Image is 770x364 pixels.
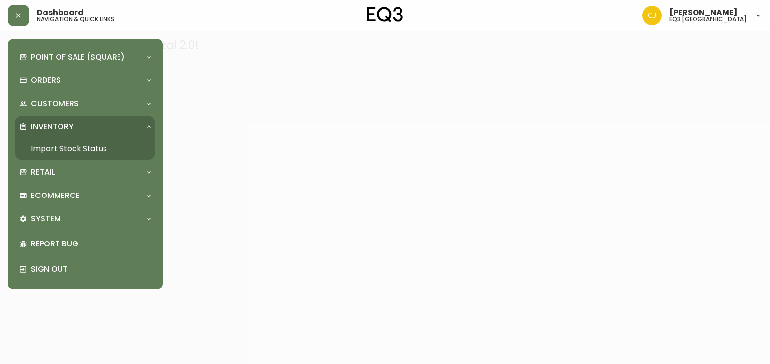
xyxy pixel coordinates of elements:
span: Dashboard [37,9,84,16]
div: Customers [15,93,155,114]
p: Inventory [31,121,74,132]
p: System [31,213,61,224]
p: Point of Sale (Square) [31,52,125,62]
p: Customers [31,98,79,109]
p: Retail [31,167,55,178]
div: System [15,208,155,229]
p: Ecommerce [31,190,80,201]
h5: navigation & quick links [37,16,114,22]
div: Sign Out [15,257,155,282]
div: Orders [15,70,155,91]
a: Import Stock Status [15,137,155,160]
div: Report Bug [15,231,155,257]
div: Retail [15,162,155,183]
span: [PERSON_NAME] [669,9,738,16]
h5: eq3 [GEOGRAPHIC_DATA] [669,16,747,22]
p: Report Bug [31,239,151,249]
img: logo [367,7,403,22]
p: Orders [31,75,61,86]
img: 7836c8950ad67d536e8437018b5c2533 [642,6,662,25]
div: Ecommerce [15,185,155,206]
div: Inventory [15,116,155,137]
p: Sign Out [31,264,151,274]
div: Point of Sale (Square) [15,46,155,68]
